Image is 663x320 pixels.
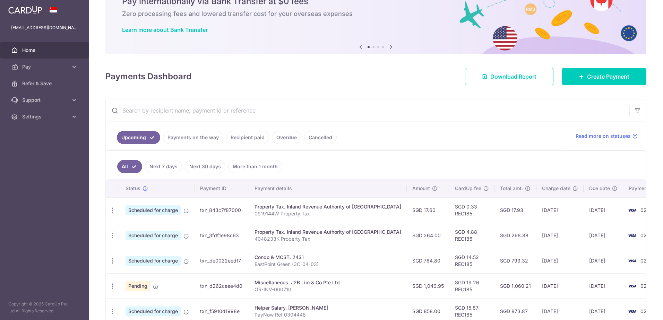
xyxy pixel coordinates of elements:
[122,10,630,18] h6: Zero processing fees and lowered transfer cost for your overseas expenses
[407,197,449,223] td: SGD 17.60
[625,231,639,240] img: Bank Card
[255,311,401,318] p: PayNow Ref 0304448
[589,185,610,192] span: Due date
[22,113,68,120] span: Settings
[625,257,639,265] img: Bank Card
[255,229,401,235] div: Property Tax. Inland Revenue Authority of [GEOGRAPHIC_DATA]
[122,26,208,33] a: Learn more about Bank Transfer
[126,231,181,240] span: Scheduled for charge
[255,235,401,242] p: 4048233K Property Tax
[126,256,181,266] span: Scheduled for charge
[228,160,282,173] a: More than 1 month
[640,207,653,213] span: 0295
[536,197,584,223] td: [DATE]
[584,248,623,273] td: [DATE]
[494,273,536,299] td: SGD 1,060.21
[126,205,181,215] span: Scheduled for charge
[536,248,584,273] td: [DATE]
[455,185,481,192] span: CardUp fee
[163,131,223,144] a: Payments on the way
[494,197,536,223] td: SGD 17.93
[272,131,301,144] a: Overdue
[640,283,653,289] span: 0295
[576,133,638,140] a: Read more on statuses
[22,80,68,87] span: Refer & Save
[195,179,249,197] th: Payment ID
[22,97,68,104] span: Support
[195,223,249,248] td: txn_3fdf1e98c63
[22,63,68,70] span: Pay
[625,206,639,214] img: Bank Card
[304,131,337,144] a: Cancelled
[255,279,401,286] div: Miscellaneous. J2B Lim & Co Pte Ltd
[126,185,140,192] span: Status
[536,223,584,248] td: [DATE]
[255,203,401,210] div: Property Tax. Inland Revenue Authority of [GEOGRAPHIC_DATA]
[195,273,249,299] td: txn_d262ceee4d0
[449,248,494,273] td: SGD 14.52 REC185
[562,68,646,85] a: Create Payment
[255,286,401,293] p: OR-INV-000710
[255,254,401,261] div: Condo & MCST. 2431
[11,24,78,31] p: [EMAIL_ADDRESS][DOMAIN_NAME]
[640,232,653,238] span: 0295
[8,6,42,14] img: CardUp
[195,248,249,273] td: txn_de0022eedf7
[584,223,623,248] td: [DATE]
[500,185,523,192] span: Total amt.
[255,210,401,217] p: 0919144W Property Tax
[449,273,494,299] td: SGD 19.26 REC185
[126,281,150,291] span: Pending
[117,131,160,144] a: Upcoming
[117,160,142,173] a: All
[449,223,494,248] td: SGD 4.88 REC185
[407,273,449,299] td: SGD 1,040.95
[490,72,536,81] span: Download Report
[106,99,629,122] input: Search by recipient name, payment id or reference
[536,273,584,299] td: [DATE]
[22,47,68,54] span: Home
[407,223,449,248] td: SGD 264.00
[407,248,449,273] td: SGD 784.80
[584,197,623,223] td: [DATE]
[465,68,553,85] a: Download Report
[195,197,249,223] td: txn_843c7f87000
[226,131,269,144] a: Recipient paid
[625,282,639,290] img: Bank Card
[185,160,225,173] a: Next 30 days
[126,306,181,316] span: Scheduled for charge
[542,185,570,192] span: Charge date
[255,304,401,311] div: Helper Salary. [PERSON_NAME]
[145,160,182,173] a: Next 7 days
[449,197,494,223] td: SGD 0.33 REC185
[494,223,536,248] td: SGD 268.88
[255,261,401,268] p: EastPoint Green (3C-04-03)
[640,258,653,264] span: 0295
[576,133,631,140] span: Read more on statuses
[249,179,407,197] th: Payment details
[494,248,536,273] td: SGD 799.32
[16,5,30,11] span: Help
[412,185,430,192] span: Amount
[105,70,191,83] h4: Payments Dashboard
[587,72,629,81] span: Create Payment
[584,273,623,299] td: [DATE]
